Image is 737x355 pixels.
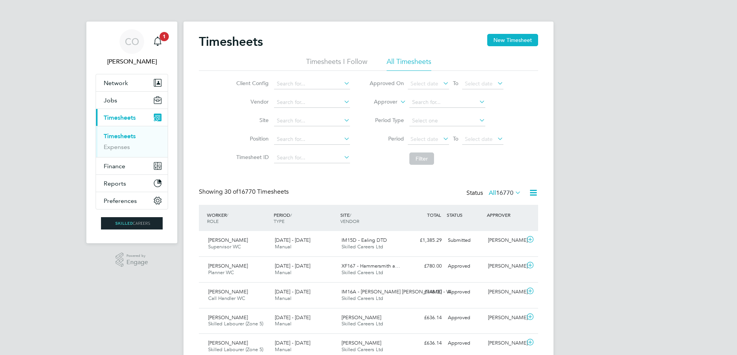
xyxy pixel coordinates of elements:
span: To [451,78,461,88]
div: £636.14 [405,311,445,324]
input: Search for... [274,152,350,163]
div: £636.14 [405,337,445,350]
div: Approved [445,337,485,350]
a: Expenses [104,143,130,151]
div: Approved [445,286,485,298]
span: [DATE] - [DATE] [275,288,310,295]
span: [PERSON_NAME] [208,263,248,269]
div: SITE [338,208,405,228]
label: Period [369,135,404,142]
span: [PERSON_NAME] [342,314,381,321]
span: TOTAL [427,212,441,218]
button: New Timesheet [487,34,538,46]
div: [PERSON_NAME] [485,337,525,350]
span: Select date [411,80,438,87]
div: £1,385.29 [405,234,445,247]
input: Search for... [274,116,350,126]
span: 1 [160,32,169,41]
span: [PERSON_NAME] [208,237,248,243]
button: Timesheets [96,109,168,126]
span: XF167 - Hammersmith a… [342,263,400,269]
div: £748.00 [405,286,445,298]
h2: Timesheets [199,34,263,49]
span: Planner WC [208,269,234,276]
span: / [290,212,292,218]
div: APPROVER [485,208,525,222]
li: Timesheets I Follow [306,57,367,71]
label: Vendor [234,98,269,105]
span: Network [104,79,128,87]
span: CO [125,37,139,47]
a: 1 [150,29,165,54]
span: Skilled Careers Ltd [342,320,383,327]
label: Period Type [369,117,404,124]
label: Approved On [369,80,404,87]
input: Search for... [274,97,350,108]
button: Finance [96,157,168,174]
span: TYPE [274,218,284,224]
span: Manual [275,243,291,250]
span: Reports [104,180,126,187]
span: [DATE] - [DATE] [275,314,310,321]
div: [PERSON_NAME] [485,311,525,324]
input: Select one [409,116,485,126]
div: WORKER [205,208,272,228]
a: Go to home page [96,217,168,229]
span: Preferences [104,197,137,204]
span: [PERSON_NAME] [208,340,248,346]
label: Client Config [234,80,269,87]
div: Status [466,188,523,199]
nav: Main navigation [86,22,177,243]
span: Select date [411,136,438,142]
label: Approver [363,98,397,106]
span: Select date [465,136,493,142]
div: [PERSON_NAME] [485,286,525,298]
span: Powered by [126,253,148,259]
input: Search for... [274,79,350,89]
button: Preferences [96,192,168,209]
span: Skilled Careers Ltd [342,295,383,301]
button: Jobs [96,92,168,109]
a: Timesheets [104,132,136,140]
button: Filter [409,152,434,165]
button: Network [96,74,168,91]
label: Position [234,135,269,142]
a: Powered byEngage [116,253,148,267]
button: Reports [96,175,168,192]
span: Skilled Careers Ltd [342,243,383,250]
span: [DATE] - [DATE] [275,237,310,243]
span: Call Handler WC [208,295,245,301]
span: Manual [275,269,291,276]
div: [PERSON_NAME] [485,260,525,273]
div: Approved [445,260,485,273]
label: All [489,189,521,197]
span: Timesheets [104,114,136,121]
span: [DATE] - [DATE] [275,263,310,269]
span: Engage [126,259,148,266]
a: CO[PERSON_NAME] [96,29,168,66]
span: Jobs [104,97,117,104]
li: All Timesheets [387,57,431,71]
span: Skilled Careers Ltd [342,346,383,353]
span: / [227,212,228,218]
span: Skilled Careers Ltd [342,269,383,276]
span: Finance [104,162,125,170]
div: STATUS [445,208,485,222]
label: Timesheet ID [234,154,269,161]
span: Select date [465,80,493,87]
span: 30 of [224,188,238,196]
span: [DATE] - [DATE] [275,340,310,346]
span: Manual [275,295,291,301]
div: PERIOD [272,208,338,228]
div: [PERSON_NAME] [485,234,525,247]
span: Skilled Labourer (Zone 5) [208,346,263,353]
span: Craig O'Donovan [96,57,168,66]
span: To [451,134,461,144]
span: 16770 Timesheets [224,188,289,196]
span: Skilled Labourer (Zone 5) [208,320,263,327]
span: 16770 [496,189,513,197]
input: Search for... [274,134,350,145]
span: IM16A - [PERSON_NAME] [PERSON_NAME] - W… [342,288,456,295]
span: ROLE [207,218,219,224]
div: £780.00 [405,260,445,273]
